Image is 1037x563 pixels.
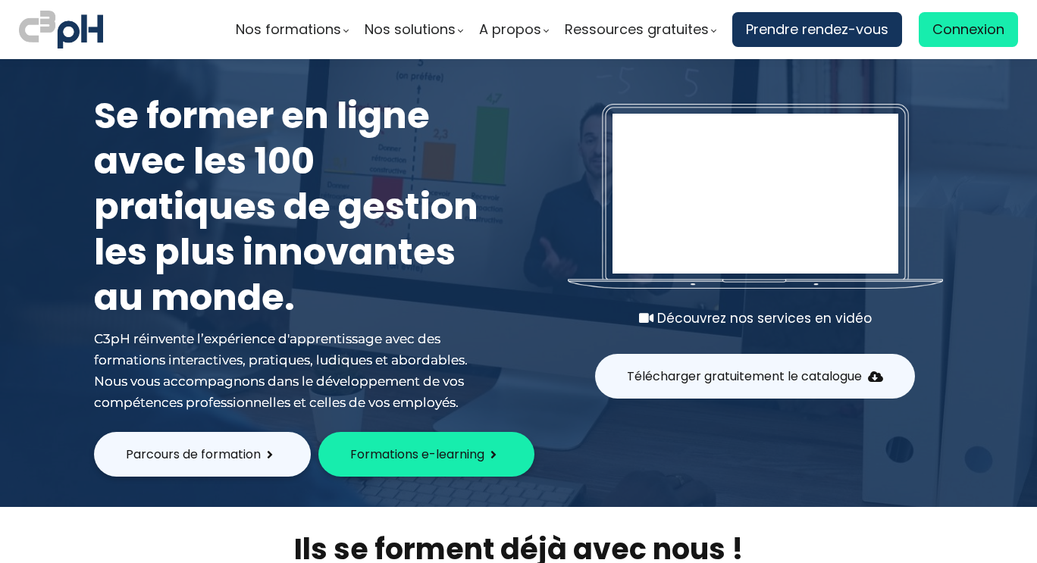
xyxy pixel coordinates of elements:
span: Formations e-learning [350,445,484,464]
span: Prendre rendez-vous [746,18,888,41]
span: Télécharger gratuitement le catalogue [627,367,862,386]
span: Nos formations [236,18,341,41]
span: Nos solutions [365,18,456,41]
a: Prendre rendez-vous [732,12,902,47]
div: C3pH réinvente l’expérience d'apprentissage avec des formations interactives, pratiques, ludiques... [94,328,488,413]
a: Connexion [919,12,1018,47]
div: Découvrez nos services en vidéo [568,308,943,329]
button: Télécharger gratuitement le catalogue [595,354,915,399]
span: A propos [479,18,541,41]
span: Ressources gratuites [565,18,709,41]
span: Parcours de formation [126,445,261,464]
h1: Se former en ligne avec les 100 pratiques de gestion les plus innovantes au monde. [94,93,488,321]
button: Parcours de formation [94,432,311,477]
button: Formations e-learning [318,432,534,477]
span: Connexion [932,18,1004,41]
img: logo C3PH [19,8,103,52]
